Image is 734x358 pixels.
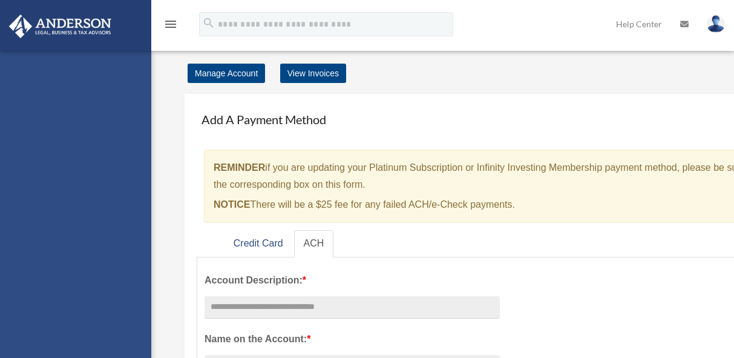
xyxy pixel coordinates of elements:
i: search [202,16,215,30]
a: menu [163,21,178,31]
img: Anderson Advisors Platinum Portal [5,15,115,38]
a: View Invoices [280,64,346,83]
i: menu [163,17,178,31]
label: Account Description: [205,272,500,289]
label: Name on the Account: [205,331,500,348]
img: User Pic [707,15,725,33]
a: ACH [294,230,334,257]
strong: NOTICE [214,199,250,210]
a: Credit Card [224,230,293,257]
strong: REMINDER [214,162,265,173]
a: Manage Account [188,64,265,83]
